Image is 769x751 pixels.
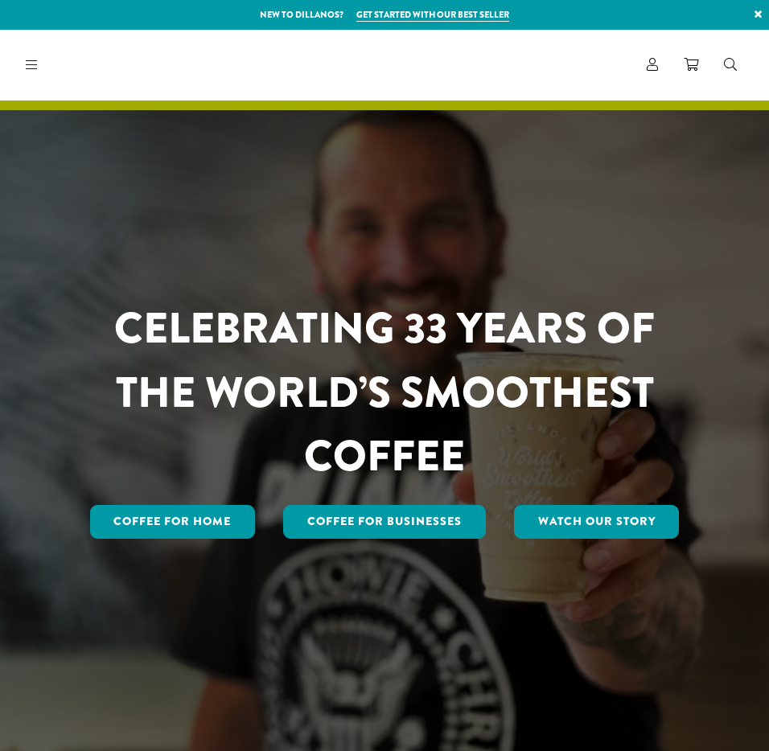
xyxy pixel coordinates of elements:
[283,505,486,539] a: Coffee For Businesses
[711,51,750,78] a: Search
[514,505,680,539] a: Watch Our Story
[356,8,509,22] a: Get started with our best seller
[74,297,695,489] h1: CELEBRATING 33 YEARS OF THE WORLD’S SMOOTHEST COFFEE
[90,505,256,539] a: Coffee for Home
